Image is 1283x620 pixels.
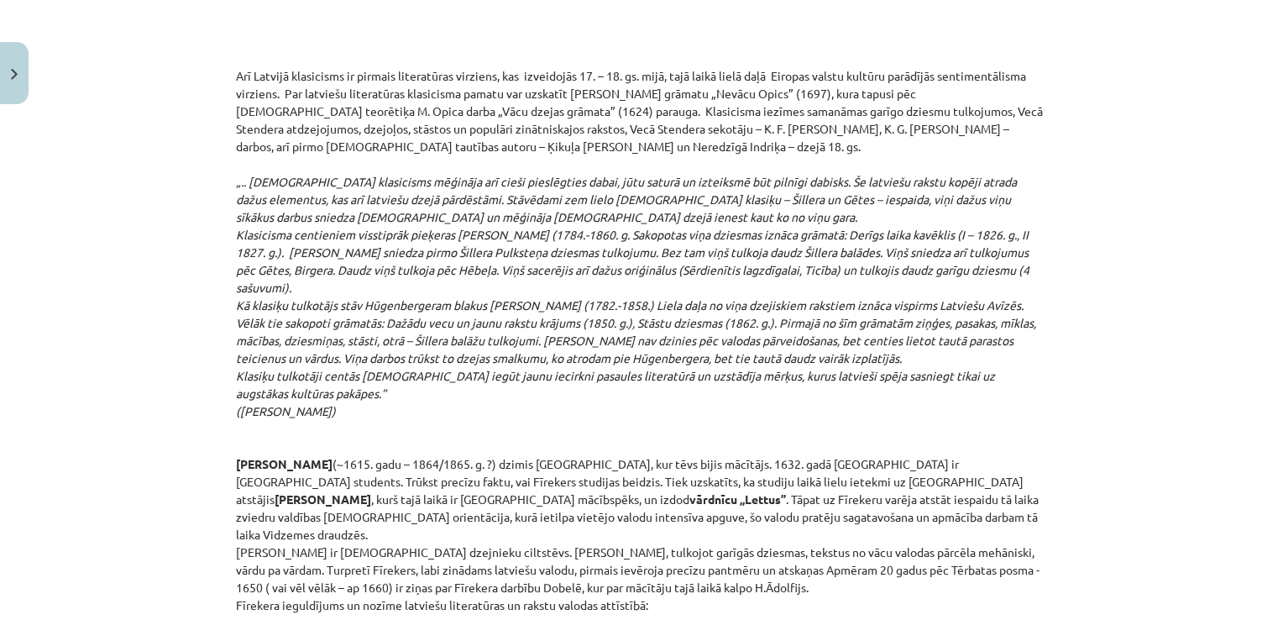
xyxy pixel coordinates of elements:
p: Arī Latvijā klasicisms ir pirmais literatūras virziens, kas izveidojās 17. – 18. gs. mijā, tajā l... [236,67,1047,614]
strong: [PERSON_NAME] [236,456,333,471]
strong: vārdnīcu „Lettus” [689,491,786,507]
em: „.. [DEMOGRAPHIC_DATA] klasicisms mēģināja arī cieši pieslēgties dabai, jūtu saturā un izteiksmē ... [236,174,1036,418]
img: icon-close-lesson-0947bae3869378f0d4975bcd49f059093ad1ed9edebbc8119c70593378902aed.svg [11,69,18,80]
strong: [PERSON_NAME] [275,491,371,507]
